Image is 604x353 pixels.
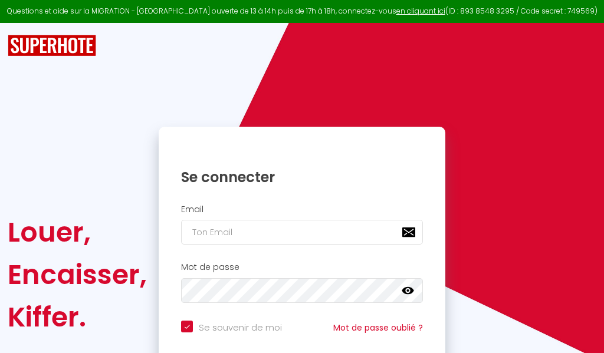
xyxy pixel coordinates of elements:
h2: Mot de passe [181,262,423,272]
a: en cliquant ici [396,6,445,16]
h1: Se connecter [181,168,423,186]
h2: Email [181,204,423,215]
a: Mot de passe oublié ? [333,322,423,334]
input: Ton Email [181,220,423,245]
div: Louer, [8,211,147,253]
img: SuperHote logo [8,35,96,57]
div: Kiffer. [8,296,147,338]
div: Encaisser, [8,253,147,296]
